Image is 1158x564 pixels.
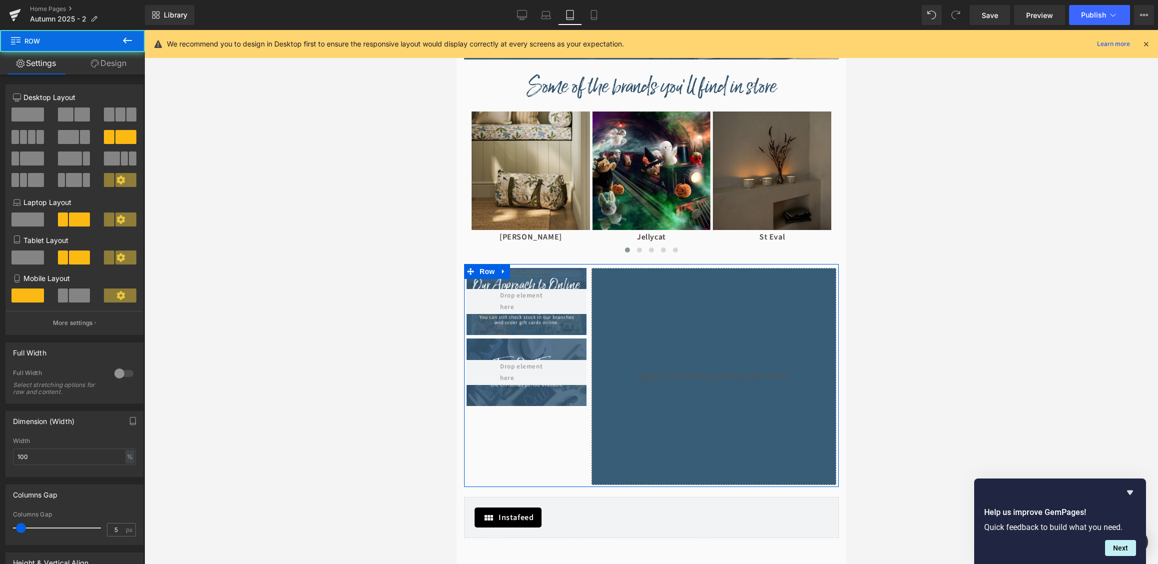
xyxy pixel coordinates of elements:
[15,81,133,200] img: Sophie Allport botanicals style large picnic bag, and matching quilted picnic mat on a sunlit lawn.
[13,448,136,465] input: auto
[13,437,136,444] div: Width
[53,318,93,327] p: More settings
[510,5,534,25] a: Desktop
[1093,38,1134,50] a: Learn more
[984,522,1136,532] p: Quick feedback to build what you need.
[30,5,145,13] a: Home Pages
[4,532,385,544] h4: About Us
[1069,5,1130,25] button: Publish
[13,197,136,207] p: Laptop Layout
[1134,5,1154,25] button: More
[946,5,966,25] button: Redo
[922,5,942,25] button: Undo
[984,506,1136,518] h2: Help us improve GemPages!
[72,52,145,74] a: Design
[30,15,86,23] span: Autumn 2025 - 2
[145,5,194,25] a: New Library
[1105,540,1136,556] button: Next question
[42,481,77,493] span: Instafeed
[40,234,53,249] a: Expand / Collapse
[1026,10,1053,20] span: Preview
[126,526,134,533] span: px
[1124,486,1136,498] button: Hide survey
[125,450,134,463] div: %
[534,5,558,25] a: Laptop
[256,200,375,214] p: St Eval
[13,485,57,499] div: Columns Gap
[20,234,40,249] span: Row
[13,273,136,283] p: Mobile Layout
[13,92,136,102] p: Desktop Layout
[984,486,1136,556] div: Help us improve GemPages!
[136,81,254,200] img: Jellycat sad looking frog and bashful bunny holding a birthday cake at a picnic with other Jellyc...
[1081,11,1106,19] span: Publish
[15,200,133,214] p: [PERSON_NAME]
[167,38,624,49] p: We recommend you to design in Desktop first to ensure the responsive layout would display correct...
[13,511,136,518] div: Columns Gap
[13,235,136,245] p: Tablet Layout
[256,81,375,200] img: A person - can only see their knees and hands - holding a lit St Eval candle in glass, sitting on...
[10,30,110,52] span: Row
[6,311,143,334] button: More settings
[982,10,998,20] span: Save
[13,381,103,395] div: Select stretching options for row and content.
[13,343,46,357] div: Full Width
[1014,5,1065,25] a: Preview
[164,10,187,19] span: Library
[558,5,582,25] a: Tablet
[136,200,254,214] p: Jellycat
[582,5,606,25] a: Mobile
[13,369,104,379] div: Full Width
[13,411,74,425] div: Dimension (Width)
